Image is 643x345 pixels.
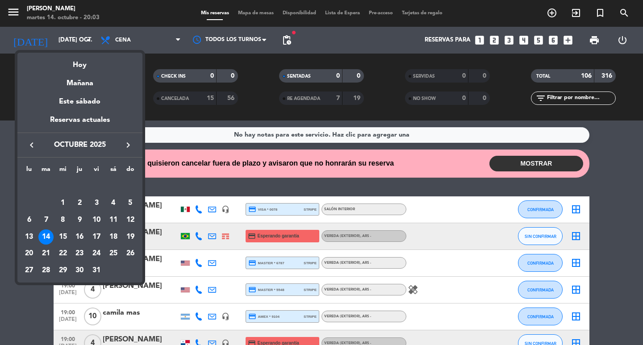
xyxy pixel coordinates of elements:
[71,262,88,279] td: 30 de octubre de 2025
[17,53,142,71] div: Hoy
[123,212,138,228] div: 12
[17,89,142,114] div: Este sábado
[21,212,38,229] td: 6 de octubre de 2025
[17,71,142,89] div: Mañana
[89,263,104,278] div: 31
[89,195,104,211] div: 3
[72,263,87,278] div: 30
[55,246,71,262] div: 22
[105,164,122,178] th: sábado
[54,245,71,262] td: 22 de octubre de 2025
[21,229,37,245] div: 13
[122,229,139,245] td: 19 de octubre de 2025
[55,229,71,245] div: 15
[38,229,54,245] div: 14
[38,212,54,229] td: 7 de octubre de 2025
[38,246,54,262] div: 21
[72,229,87,245] div: 16
[54,164,71,178] th: miércoles
[106,246,121,262] div: 25
[122,195,139,212] td: 5 de octubre de 2025
[105,212,122,229] td: 11 de octubre de 2025
[21,262,38,279] td: 27 de octubre de 2025
[38,212,54,228] div: 7
[105,195,122,212] td: 4 de octubre de 2025
[72,195,87,211] div: 2
[38,245,54,262] td: 21 de octubre de 2025
[71,245,88,262] td: 23 de octubre de 2025
[71,195,88,212] td: 2 de octubre de 2025
[54,229,71,245] td: 15 de octubre de 2025
[38,263,54,278] div: 28
[123,140,134,150] i: keyboard_arrow_right
[106,212,121,228] div: 11
[21,178,139,195] td: OCT.
[105,229,122,245] td: 18 de octubre de 2025
[88,262,105,279] td: 31 de octubre de 2025
[24,139,40,151] button: keyboard_arrow_left
[38,262,54,279] td: 28 de octubre de 2025
[38,229,54,245] td: 14 de octubre de 2025
[88,212,105,229] td: 10 de octubre de 2025
[71,212,88,229] td: 9 de octubre de 2025
[89,212,104,228] div: 10
[120,139,136,151] button: keyboard_arrow_right
[38,164,54,178] th: martes
[89,229,104,245] div: 17
[106,229,121,245] div: 18
[105,245,122,262] td: 25 de octubre de 2025
[88,164,105,178] th: viernes
[88,245,105,262] td: 24 de octubre de 2025
[21,212,37,228] div: 6
[26,140,37,150] i: keyboard_arrow_left
[55,212,71,228] div: 8
[106,195,121,211] div: 4
[40,139,120,151] span: octubre 2025
[21,263,37,278] div: 27
[71,164,88,178] th: jueves
[71,229,88,245] td: 16 de octubre de 2025
[17,114,142,133] div: Reservas actuales
[122,245,139,262] td: 26 de octubre de 2025
[88,229,105,245] td: 17 de octubre de 2025
[122,212,139,229] td: 12 de octubre de 2025
[72,212,87,228] div: 9
[123,246,138,262] div: 26
[54,212,71,229] td: 8 de octubre de 2025
[55,195,71,211] div: 1
[122,164,139,178] th: domingo
[21,245,38,262] td: 20 de octubre de 2025
[72,246,87,262] div: 23
[21,229,38,245] td: 13 de octubre de 2025
[123,229,138,245] div: 19
[21,164,38,178] th: lunes
[89,246,104,262] div: 24
[54,195,71,212] td: 1 de octubre de 2025
[55,263,71,278] div: 29
[123,195,138,211] div: 5
[88,195,105,212] td: 3 de octubre de 2025
[54,262,71,279] td: 29 de octubre de 2025
[21,246,37,262] div: 20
